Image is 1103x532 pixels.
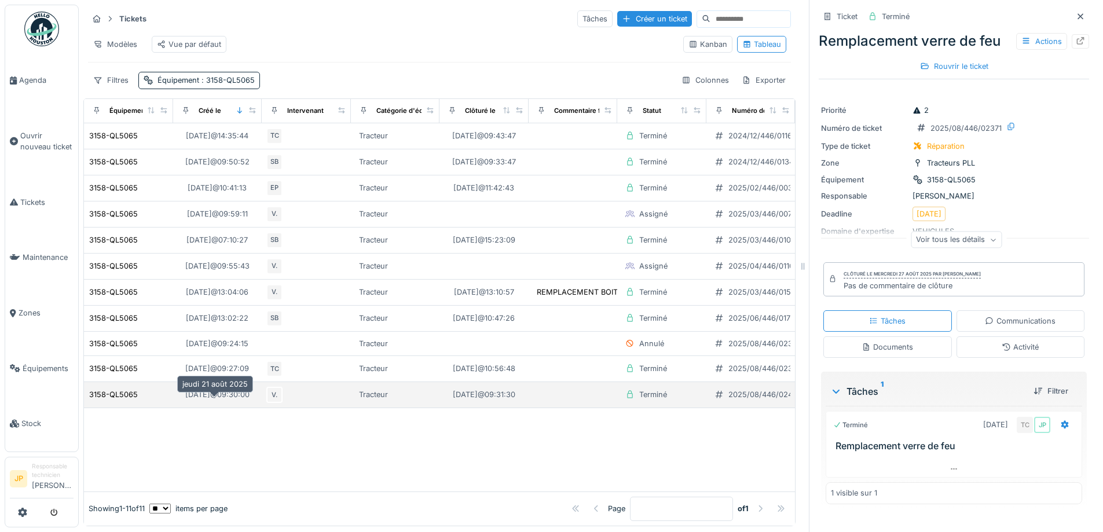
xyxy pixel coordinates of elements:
[19,307,74,318] span: Zones
[266,361,283,377] div: TC
[5,175,78,230] a: Tickets
[287,106,324,116] div: Intervenant
[453,182,514,193] div: [DATE] @ 11:42:43
[608,503,625,514] div: Page
[89,313,138,324] div: 3158-QL5065
[359,130,388,141] div: Tracteur
[577,10,613,27] div: Tâches
[10,462,74,498] a: JP Responsable technicien[PERSON_NAME]
[89,363,138,374] div: 3158-QL5065
[188,182,247,193] div: [DATE] @ 10:41:13
[728,130,797,141] div: 2024/12/446/01168
[985,315,1056,326] div: Communications
[266,180,283,196] div: EP
[185,363,249,374] div: [DATE] @ 09:27:09
[89,261,138,271] div: 3158-QL5065
[359,313,388,324] div: Tracteur
[639,363,667,374] div: Terminé
[88,36,142,53] div: Modèles
[821,105,908,116] div: Priorité
[359,182,388,193] div: Tracteur
[728,389,800,400] div: 2025/08/446/02441
[359,338,388,349] div: Tracteur
[453,234,515,245] div: [DATE] @ 15:23:09
[20,130,74,152] span: Ouvrir nouveau ticket
[1029,383,1073,399] div: Filtrer
[819,31,1089,52] div: Remplacement verre de feu
[738,503,749,514] strong: of 1
[266,310,283,326] div: SB
[359,261,388,271] div: Tracteur
[19,75,74,86] span: Agenda
[5,230,78,285] a: Maintenance
[927,141,965,152] div: Réparation
[927,174,976,185] div: 3158-QL5065
[927,157,975,168] div: Tracteurs PLL
[821,190,908,201] div: Responsable
[728,363,800,374] div: 2025/08/446/02371
[728,234,800,245] div: 2025/03/446/01080
[833,420,868,430] div: Terminé
[1016,33,1067,50] div: Actions
[453,389,515,400] div: [DATE] @ 09:31:30
[20,197,74,208] span: Tickets
[359,234,388,245] div: Tracteur
[728,313,800,324] div: 2025/06/446/01798
[5,53,78,108] a: Agenda
[89,234,138,245] div: 3158-QL5065
[728,156,798,167] div: 2024/12/446/01346
[115,13,151,24] strong: Tickets
[186,287,248,298] div: [DATE] @ 13:04:06
[728,182,802,193] div: 2025/02/446/00359
[199,76,255,85] span: : 3158-QL5065
[109,106,148,116] div: Équipement
[199,106,221,116] div: Créé le
[732,106,787,116] div: Numéro de ticket
[643,106,661,116] div: Statut
[882,11,910,22] div: Terminé
[862,342,913,353] div: Documents
[32,462,74,496] li: [PERSON_NAME]
[359,208,388,219] div: Tracteur
[676,72,734,89] div: Colonnes
[266,284,283,300] div: V.
[830,384,1024,398] div: Tâches
[23,252,74,263] span: Maintenance
[639,313,667,324] div: Terminé
[836,441,1077,452] h3: Remplacement verre de feu
[639,130,667,141] div: Terminé
[930,123,1002,134] div: 2025/08/446/02371
[913,105,929,116] div: 2
[742,39,781,50] div: Tableau
[639,389,667,400] div: Terminé
[359,389,388,400] div: Tracteur
[266,128,283,144] div: TC
[266,232,283,248] div: SB
[911,232,1002,248] div: Voir tous les détails
[1002,342,1039,353] div: Activité
[89,389,138,400] div: 3158-QL5065
[359,363,388,374] div: Tracteur
[639,261,668,271] div: Assigné
[24,12,59,46] img: Badge_color-CXgf-gQk.svg
[21,418,74,429] span: Stock
[537,287,645,298] div: REMPLACEMENT BOITIER FLC
[728,338,801,349] div: 2025/08/446/02370
[266,206,283,222] div: V.
[844,270,981,278] div: Clôturé le mercredi 27 août 2025 par [PERSON_NAME]
[1034,417,1050,433] div: JP
[5,396,78,452] a: Stock
[149,503,228,514] div: items per page
[185,156,250,167] div: [DATE] @ 09:50:52
[688,39,727,50] div: Kanban
[639,234,667,245] div: Terminé
[89,208,138,219] div: 3158-QL5065
[23,363,74,374] span: Équipements
[266,154,283,170] div: SB
[821,141,908,152] div: Type de ticket
[821,157,908,168] div: Zone
[452,130,516,141] div: [DATE] @ 09:43:47
[639,208,668,219] div: Assigné
[32,462,74,480] div: Responsable technicien
[5,285,78,341] a: Zones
